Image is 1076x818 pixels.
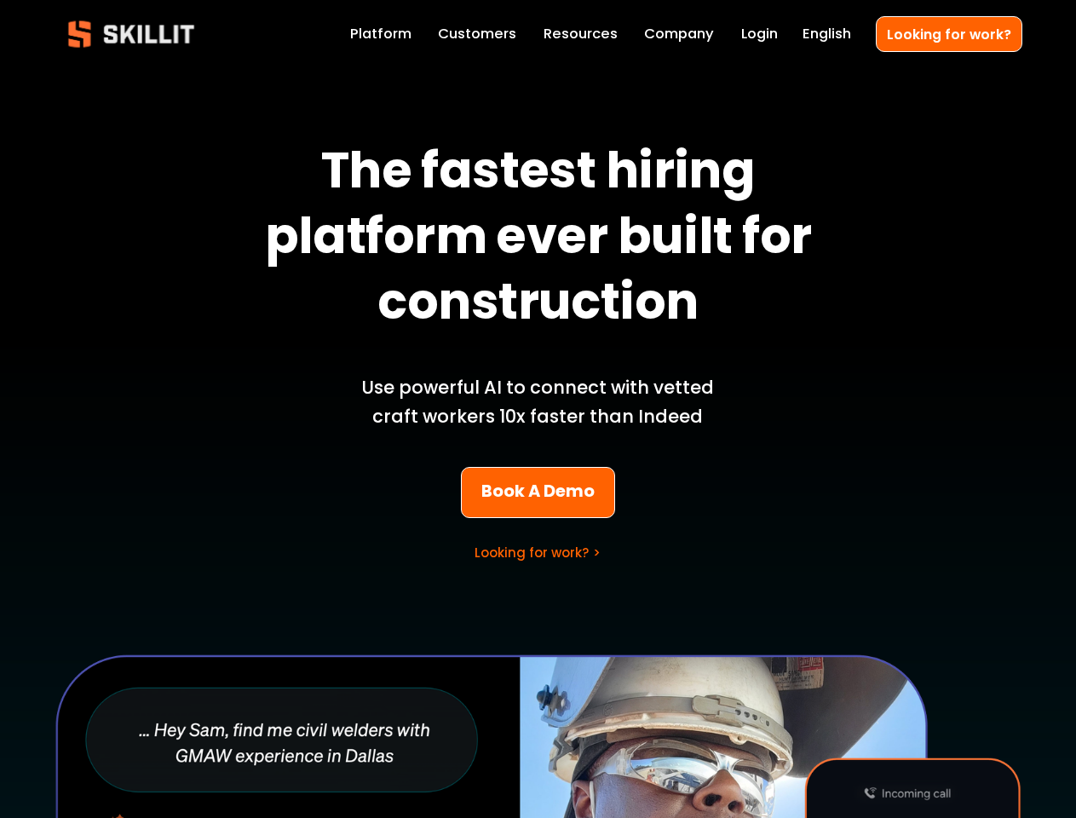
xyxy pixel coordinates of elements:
[54,9,209,60] img: Skillit
[438,22,516,46] a: Customers
[544,22,618,46] a: folder dropdown
[544,24,618,45] span: Resources
[741,22,778,46] a: Login
[350,22,411,46] a: Platform
[803,22,851,46] div: language picker
[876,16,1022,51] a: Looking for work?
[339,373,737,431] p: Use powerful AI to connect with vetted craft workers 10x faster than Indeed
[265,133,821,349] strong: The fastest hiring platform ever built for construction
[475,544,601,562] a: Looking for work? >
[803,24,851,45] span: English
[644,22,714,46] a: Company
[461,467,614,518] a: Book A Demo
